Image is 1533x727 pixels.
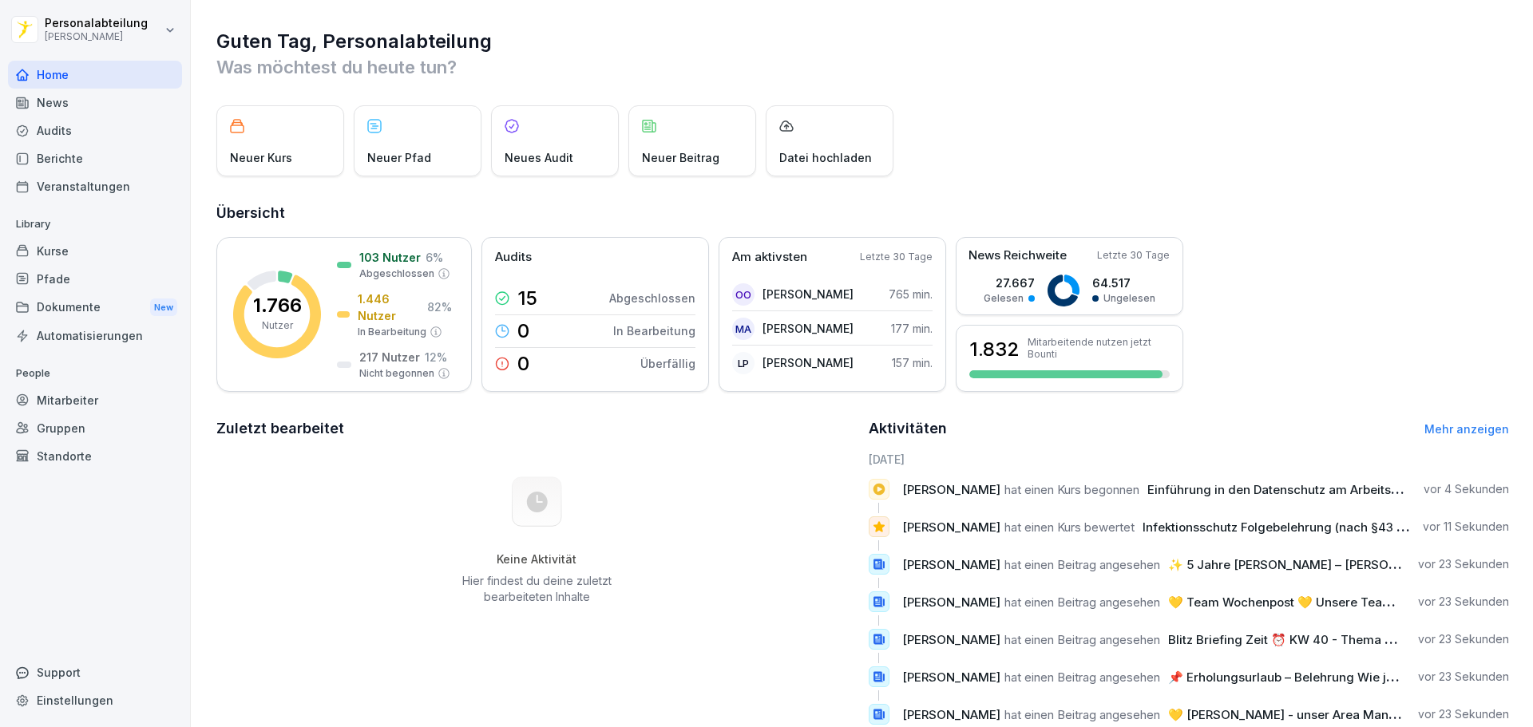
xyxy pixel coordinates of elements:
span: [PERSON_NAME] [902,595,1000,610]
p: Neuer Pfad [367,149,431,166]
a: DokumenteNew [8,293,182,322]
div: OO [732,283,755,306]
a: Mitarbeiter [8,386,182,414]
p: vor 23 Sekunden [1418,669,1509,685]
p: 12 % [425,349,447,365]
span: Infektionsschutz Folgebelehrung (nach §43 IfSG) [1143,520,1426,535]
h5: Keine Aktivität [456,552,617,567]
span: hat einen Beitrag angesehen [1004,670,1160,685]
p: 64.517 [1092,275,1155,291]
a: Home [8,61,182,89]
p: News Reichweite [969,247,1067,265]
p: 6 % [426,249,443,266]
p: 82 % [427,298,452,315]
p: Am aktivsten [732,248,807,267]
p: Datei hochladen [779,149,872,166]
span: [PERSON_NAME] [902,707,1000,722]
a: Gruppen [8,414,182,442]
p: vor 23 Sekunden [1418,556,1509,572]
p: Mitarbeitende nutzen jetzt Bounti [1028,336,1170,360]
p: Überfällig [640,355,695,372]
a: Pfade [8,265,182,293]
a: Einstellungen [8,686,182,714]
div: Support [8,658,182,686]
p: Ungelesen [1103,291,1155,306]
h2: Aktivitäten [869,417,947,440]
div: New [150,298,177,317]
p: Audits [495,248,532,267]
p: In Bearbeitung [613,322,695,339]
div: Dokumente [8,293,182,322]
a: Standorte [8,442,182,470]
h2: Übersicht [216,202,1509,224]
span: hat einen Beitrag angesehen [1004,632,1160,647]
p: Gelesen [984,291,1024,306]
p: 1.766 [253,296,302,315]
p: Personalabteilung [45,17,148,30]
a: Mehr anzeigen [1424,422,1509,436]
span: hat einen Beitrag angesehen [1004,707,1160,722]
div: LP [732,352,755,374]
p: [PERSON_NAME] [763,354,854,371]
p: [PERSON_NAME] [763,320,854,337]
p: Nicht begonnen [359,366,434,381]
span: hat einen Kurs bewertet [1004,520,1135,535]
span: [PERSON_NAME] [902,520,1000,535]
a: News [8,89,182,117]
span: hat einen Beitrag angesehen [1004,595,1160,610]
a: Veranstaltungen [8,172,182,200]
p: vor 23 Sekunden [1418,631,1509,647]
a: Berichte [8,144,182,172]
span: [PERSON_NAME] [902,632,1000,647]
p: Was möchtest du heute tun? [216,54,1509,80]
p: [PERSON_NAME] [763,286,854,302]
p: vor 23 Sekunden [1418,594,1509,610]
p: 0 [517,354,529,373]
p: 765 min. [889,286,933,302]
p: Library [8,211,182,237]
p: Nutzer [262,318,293,333]
p: Hier findest du deine zuletzt bearbeiteten Inhalte [456,573,617,605]
p: Neuer Beitrag [642,149,719,166]
p: Neuer Kurs [230,149,292,166]
div: MA [732,318,755,340]
h2: Zuletzt bearbeitet [216,417,858,440]
p: vor 4 Sekunden [1424,481,1509,497]
p: 0 [517,322,529,341]
p: Abgeschlossen [359,267,434,281]
span: [PERSON_NAME] [902,482,1000,497]
span: [PERSON_NAME] [902,557,1000,572]
p: 103 Nutzer [359,249,421,266]
a: Audits [8,117,182,144]
p: 157 min. [892,354,933,371]
p: 1.446 Nutzer [358,290,422,324]
p: In Bearbeitung [358,325,426,339]
p: People [8,361,182,386]
span: hat einen Kurs begonnen [1004,482,1139,497]
p: vor 11 Sekunden [1423,519,1509,535]
span: [PERSON_NAME] [902,670,1000,685]
p: [PERSON_NAME] [45,31,148,42]
h6: [DATE] [869,451,1510,468]
p: Letzte 30 Tage [860,250,933,264]
p: 217 Nutzer [359,349,420,365]
p: vor 23 Sekunden [1418,706,1509,722]
p: 27.667 [984,275,1035,291]
p: Neues Audit [505,149,573,166]
a: Automatisierungen [8,322,182,350]
p: 177 min. [891,320,933,337]
div: Kurse [8,237,182,265]
span: hat einen Beitrag angesehen [1004,557,1160,572]
h1: Guten Tag, Personalabteilung [216,29,1509,54]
